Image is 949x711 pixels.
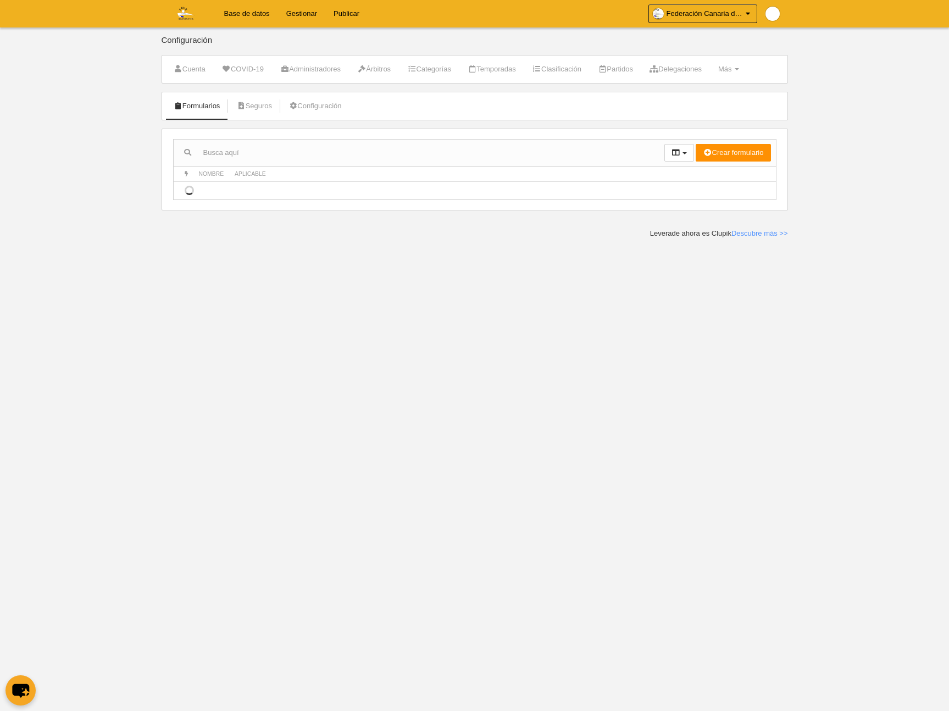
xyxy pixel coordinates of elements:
a: Descubre más >> [731,229,788,237]
div: Leverade ahora es Clupik [650,229,788,238]
a: Clasificación [526,61,587,77]
button: Crear formulario [696,144,770,162]
img: OaKdMG7jwavG.30x30.jpg [653,8,664,19]
button: chat-button [5,675,36,706]
a: Más [712,61,745,77]
img: Pap9wwVNPjNR.30x30.jpg [765,7,780,21]
a: Federación Canaria de Voleibol [648,4,757,23]
a: Cuenta [168,61,212,77]
span: Federación Canaria de Voleibol [667,8,743,19]
a: Delegaciones [643,61,708,77]
a: Configuración [282,98,347,114]
a: Formularios [168,98,226,114]
a: Categorías [401,61,457,77]
a: Administradores [274,61,347,77]
a: COVID-19 [216,61,270,77]
input: Busca aquí [174,145,664,161]
a: Temporadas [462,61,522,77]
span: Más [718,65,732,73]
div: Configuración [162,36,788,55]
img: Federación Canaria de Voleibol [162,7,207,20]
span: Nombre [199,171,224,177]
a: Seguros [230,98,278,114]
span: Aplicable [235,171,266,177]
a: Partidos [592,61,639,77]
a: Árbitros [351,61,397,77]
